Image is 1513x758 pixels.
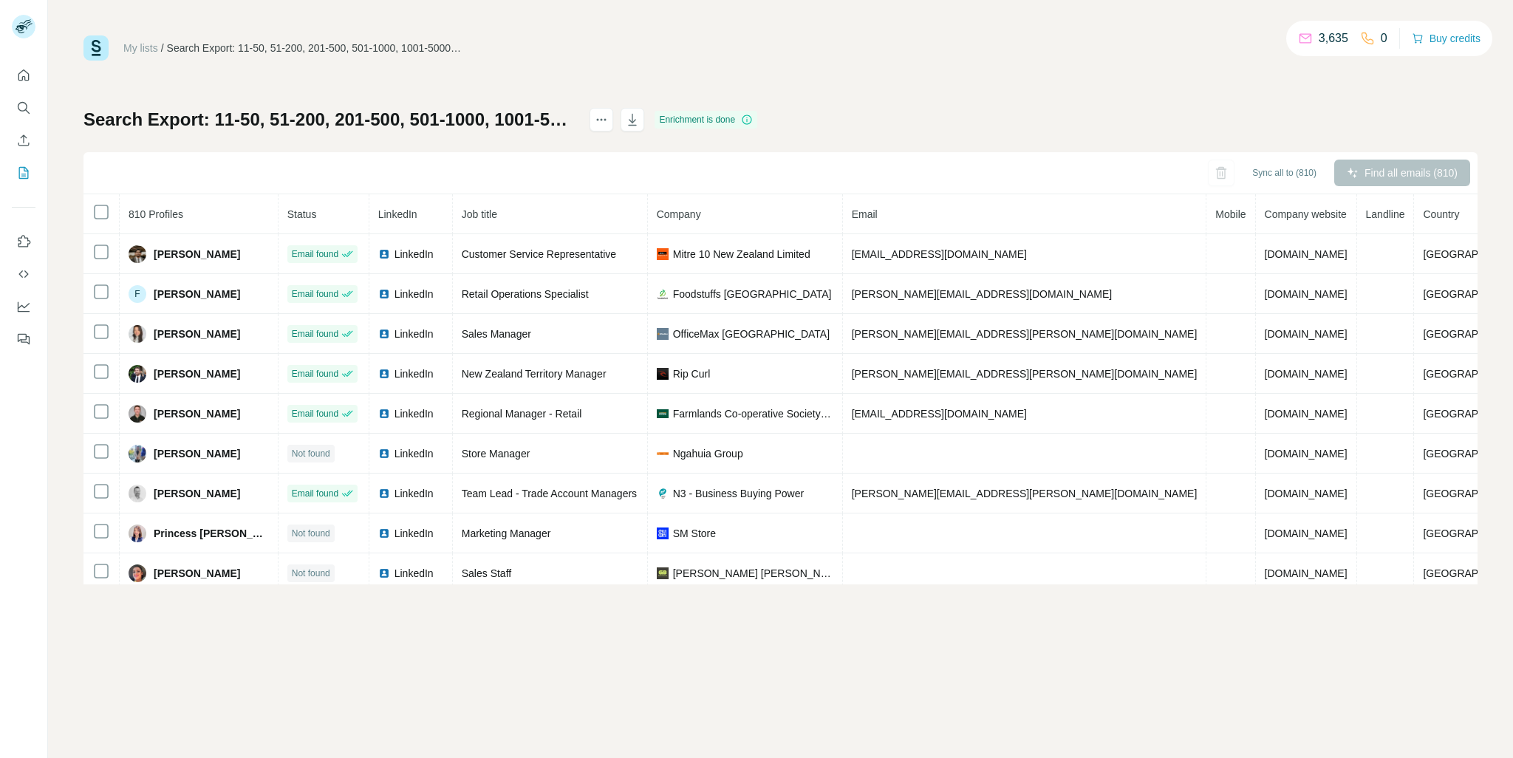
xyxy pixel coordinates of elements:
[462,248,616,260] span: Customer Service Representative
[852,208,878,220] span: Email
[395,247,434,262] span: LinkedIn
[154,287,240,301] span: [PERSON_NAME]
[1381,30,1387,47] p: 0
[673,486,804,501] span: N3 - Business Buying Power
[852,248,1027,260] span: [EMAIL_ADDRESS][DOMAIN_NAME]
[395,566,434,581] span: LinkedIn
[129,325,146,343] img: Avatar
[1252,166,1316,180] span: Sync all to (810)
[462,208,497,220] span: Job title
[292,407,338,420] span: Email found
[657,448,669,460] img: company-logo
[673,287,832,301] span: Foodstuffs [GEOGRAPHIC_DATA]
[292,567,330,580] span: Not found
[1412,28,1480,49] button: Buy credits
[129,208,183,220] span: 810 Profiles
[129,405,146,423] img: Avatar
[129,245,146,263] img: Avatar
[462,408,582,420] span: Regional Manager - Retail
[12,62,35,89] button: Quick start
[657,368,669,380] img: company-logo
[462,328,531,340] span: Sales Manager
[12,127,35,154] button: Enrich CSV
[83,35,109,61] img: Surfe Logo
[1265,567,1348,579] span: [DOMAIN_NAME]
[1265,288,1348,300] span: [DOMAIN_NAME]
[462,567,511,579] span: Sales Staff
[657,408,669,420] img: company-logo
[12,326,35,352] button: Feedback
[395,406,434,421] span: LinkedIn
[129,525,146,542] img: Avatar
[395,287,434,301] span: LinkedIn
[292,247,338,261] span: Email found
[12,95,35,121] button: Search
[292,447,330,460] span: Not found
[378,408,390,420] img: LinkedIn logo
[655,111,757,129] div: Enrichment is done
[657,328,669,340] img: company-logo
[1265,408,1348,420] span: [DOMAIN_NAME]
[673,327,830,341] span: OfficeMax [GEOGRAPHIC_DATA]
[1319,30,1348,47] p: 3,635
[12,160,35,186] button: My lists
[154,366,240,381] span: [PERSON_NAME]
[1265,248,1348,260] span: [DOMAIN_NAME]
[161,41,164,55] li: /
[1265,448,1348,460] span: [DOMAIN_NAME]
[167,41,462,55] div: Search Export: 11-50, 51-200, 201-500, 501-1000, 1001-5000, 5001-10,000, 10,000+, Sales, Customer...
[129,445,146,462] img: Avatar
[657,527,669,539] img: company-logo
[154,486,240,501] span: [PERSON_NAME]
[462,527,551,539] span: Marketing Manager
[1423,208,1459,220] span: Country
[12,293,35,320] button: Dashboard
[378,328,390,340] img: LinkedIn logo
[129,564,146,582] img: Avatar
[154,406,240,421] span: [PERSON_NAME]
[378,488,390,499] img: LinkedIn logo
[1265,208,1347,220] span: Company website
[1265,368,1348,380] span: [DOMAIN_NAME]
[1265,328,1348,340] span: [DOMAIN_NAME]
[673,247,810,262] span: Mitre 10 New Zealand Limited
[154,566,240,581] span: [PERSON_NAME]
[852,488,1198,499] span: [PERSON_NAME][EMAIL_ADDRESS][PERSON_NAME][DOMAIN_NAME]
[657,248,669,260] img: company-logo
[292,287,338,301] span: Email found
[154,526,269,541] span: Princess [PERSON_NAME]
[852,328,1198,340] span: [PERSON_NAME][EMAIL_ADDRESS][PERSON_NAME][DOMAIN_NAME]
[673,526,716,541] span: SM Store
[657,208,701,220] span: Company
[395,327,434,341] span: LinkedIn
[673,406,833,421] span: Farmlands Co-operative Society Limited 2017
[1265,527,1348,539] span: [DOMAIN_NAME]
[292,527,330,540] span: Not found
[129,365,146,383] img: Avatar
[395,446,434,461] span: LinkedIn
[1242,162,1327,184] button: Sync all to (810)
[292,487,338,500] span: Email found
[1366,208,1405,220] span: Landline
[395,526,434,541] span: LinkedIn
[852,408,1027,420] span: [EMAIL_ADDRESS][DOMAIN_NAME]
[129,285,146,303] div: F
[378,368,390,380] img: LinkedIn logo
[378,208,417,220] span: LinkedIn
[154,446,240,461] span: [PERSON_NAME]
[673,566,833,581] span: [PERSON_NAME] [PERSON_NAME]
[378,448,390,460] img: LinkedIn logo
[462,288,589,300] span: Retail Operations Specialist
[12,261,35,287] button: Use Surfe API
[378,288,390,300] img: LinkedIn logo
[1215,208,1246,220] span: Mobile
[657,488,669,499] img: company-logo
[378,248,390,260] img: LinkedIn logo
[462,488,637,499] span: Team Lead - Trade Account Managers
[154,247,240,262] span: [PERSON_NAME]
[292,367,338,380] span: Email found
[462,368,607,380] span: New Zealand Territory Manager
[12,228,35,255] button: Use Surfe on LinkedIn
[395,366,434,381] span: LinkedIn
[590,108,613,132] button: actions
